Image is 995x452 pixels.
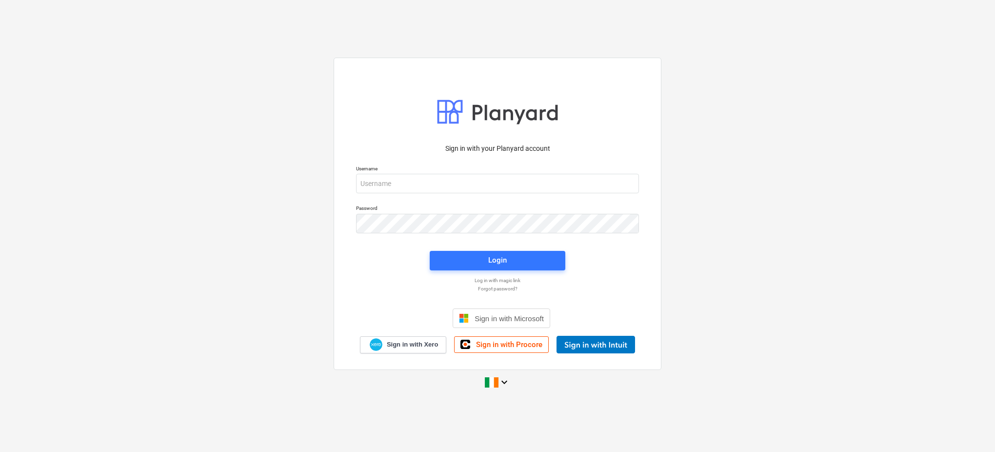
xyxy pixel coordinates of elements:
[454,336,549,353] a: Sign in with Procore
[351,286,644,292] a: Forgot password?
[356,174,639,193] input: Username
[498,376,510,388] i: keyboard_arrow_down
[476,340,542,349] span: Sign in with Procore
[475,314,544,323] span: Sign in with Microsoft
[351,277,644,284] a: Log in with magic link
[360,336,447,353] a: Sign in with Xero
[488,254,507,267] div: Login
[356,144,639,154] p: Sign in with your Planyard account
[356,165,639,174] p: Username
[370,338,382,351] img: Xero logo
[387,340,438,349] span: Sign in with Xero
[459,313,469,323] img: Microsoft logo
[356,205,639,213] p: Password
[430,251,565,270] button: Login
